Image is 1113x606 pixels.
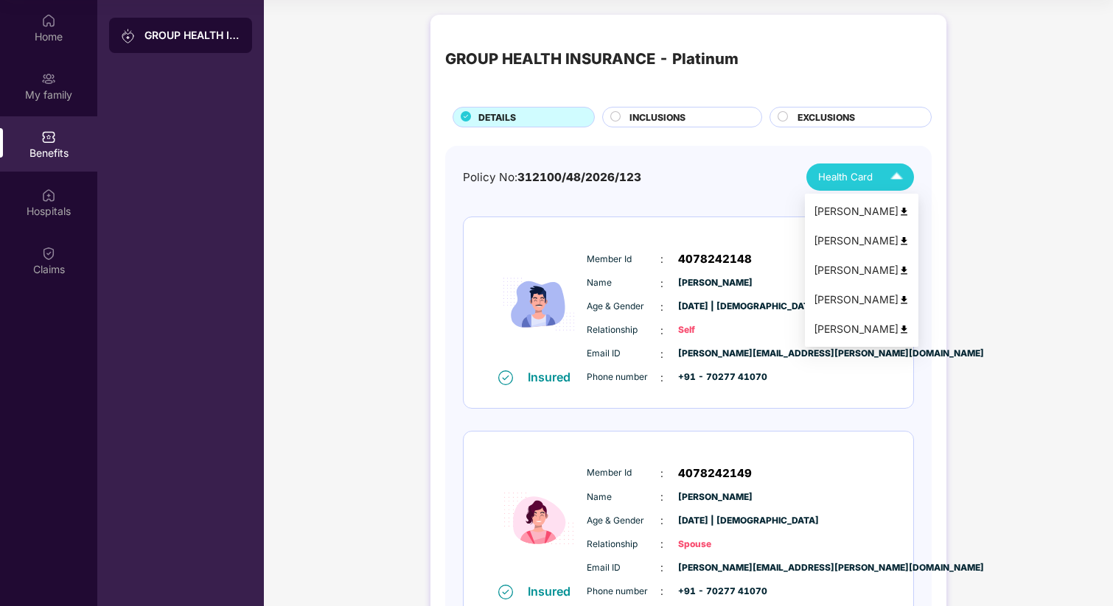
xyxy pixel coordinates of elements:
span: : [660,536,663,552]
span: : [660,346,663,362]
span: EXCLUSIONS [798,110,855,124]
div: [PERSON_NAME] [814,292,910,308]
span: Email ID [587,561,660,575]
span: : [660,323,663,339]
div: [PERSON_NAME] [814,321,910,337]
div: GROUP HEALTH INSURANCE - Platinum [445,47,739,71]
span: [PERSON_NAME] [678,490,752,504]
img: svg+xml;base64,PHN2ZyBpZD0iQ2xhaW0iIHhtbG5zPSJodHRwOi8vd3d3LnczLm9yZy8yMDAwL3N2ZyIgd2lkdGg9IjIwIi... [41,246,56,261]
div: [PERSON_NAME] [814,262,910,278]
div: [PERSON_NAME] [814,233,910,249]
span: Member Id [587,253,660,267]
span: : [660,583,663,599]
span: Email ID [587,347,660,361]
span: +91 - 70277 41070 [678,370,752,384]
img: Icuh8uwCUCF+XjCZyLQsAKiDCM9HiE6CMYmKQaPGkZKaA32CAAACiQcFBJY0IsAAAAASUVORK5CYII= [884,164,910,190]
span: : [660,275,663,292]
span: [PERSON_NAME][EMAIL_ADDRESS][PERSON_NAME][DOMAIN_NAME] [678,561,752,575]
img: svg+xml;base64,PHN2ZyB4bWxucz0iaHR0cDovL3d3dy53My5vcmcvMjAwMC9zdmciIHdpZHRoPSIxNiIgaGVpZ2h0PSIxNi... [498,585,513,599]
span: : [660,299,663,315]
span: [PERSON_NAME] [678,276,752,290]
span: +91 - 70277 41070 [678,585,752,599]
div: Insured [528,584,579,599]
span: Relationship [587,323,660,337]
span: [DATE] | [DEMOGRAPHIC_DATA] [678,514,752,528]
span: Phone number [587,585,660,599]
div: Insured [528,370,579,384]
span: Phone number [587,370,660,384]
span: 4078242149 [678,465,752,482]
div: Policy No: [463,169,641,186]
img: icon [495,239,583,369]
span: Relationship [587,538,660,552]
img: svg+xml;base64,PHN2ZyBpZD0iQmVuZWZpdHMiIHhtbG5zPSJodHRwOi8vd3d3LnczLm9yZy8yMDAwL3N2ZyIgd2lkdGg9Ij... [41,130,56,144]
span: INCLUSIONS [629,110,685,124]
span: 4078242148 [678,250,752,268]
img: svg+xml;base64,PHN2ZyB3aWR0aD0iMjAiIGhlaWdodD0iMjAiIHZpZXdCb3g9IjAgMCAyMCAyMCIgZmlsbD0ibm9uZSIgeG... [41,71,56,86]
img: svg+xml;base64,PHN2ZyB4bWxucz0iaHR0cDovL3d3dy53My5vcmcvMjAwMC9zdmciIHdpZHRoPSI0OCIgaGVpZ2h0PSI0OC... [899,295,910,306]
span: Age & Gender [587,300,660,314]
span: : [660,512,663,529]
span: [DATE] | [DEMOGRAPHIC_DATA] [678,300,752,314]
img: svg+xml;base64,PHN2ZyBpZD0iSG9zcGl0YWxzIiB4bWxucz0iaHR0cDovL3d3dy53My5vcmcvMjAwMC9zdmciIHdpZHRoPS... [41,188,56,202]
span: 312100/48/2026/123 [517,170,641,184]
span: Name [587,276,660,290]
div: GROUP HEALTH INSURANCE - Platinum [144,28,240,43]
img: svg+xml;base64,PHN2ZyB4bWxucz0iaHR0cDovL3d3dy53My5vcmcvMjAwMC9zdmciIHdpZHRoPSI0OCIgaGVpZ2h0PSI0OC... [899,265,910,276]
span: Spouse [678,538,752,552]
img: icon [495,454,583,583]
span: DETAILS [478,110,516,124]
button: Health Card [806,163,914,191]
span: : [660,560,663,576]
span: Health Card [818,169,873,185]
span: : [660,465,663,482]
img: svg+xml;base64,PHN2ZyB4bWxucz0iaHR0cDovL3d3dy53My5vcmcvMjAwMC9zdmciIHdpZHRoPSIxNiIgaGVpZ2h0PSIxNi... [498,370,513,385]
span: Name [587,490,660,504]
span: Self [678,323,752,337]
span: [PERSON_NAME][EMAIL_ADDRESS][PERSON_NAME][DOMAIN_NAME] [678,347,752,361]
span: : [660,489,663,505]
img: svg+xml;base64,PHN2ZyB3aWR0aD0iMjAiIGhlaWdodD0iMjAiIHZpZXdCb3g9IjAgMCAyMCAyMCIgZmlsbD0ibm9uZSIgeG... [121,29,136,43]
span: Age & Gender [587,514,660,528]
span: : [660,251,663,267]
img: svg+xml;base64,PHN2ZyBpZD0iSG9tZSIgeG1sbnM9Imh0dHA6Ly93d3cudzMub3JnLzIwMDAvc3ZnIiB3aWR0aD0iMjAiIG... [41,13,56,28]
img: svg+xml;base64,PHN2ZyB4bWxucz0iaHR0cDovL3d3dy53My5vcmcvMjAwMC9zdmciIHdpZHRoPSI0OCIgaGVpZ2h0PSI0OC... [899,206,910,217]
span: : [660,370,663,386]
span: Member Id [587,466,660,480]
div: [PERSON_NAME] [814,203,910,219]
img: svg+xml;base64,PHN2ZyB4bWxucz0iaHR0cDovL3d3dy53My5vcmcvMjAwMC9zdmciIHdpZHRoPSI0OCIgaGVpZ2h0PSI0OC... [899,236,910,247]
img: svg+xml;base64,PHN2ZyB4bWxucz0iaHR0cDovL3d3dy53My5vcmcvMjAwMC9zdmciIHdpZHRoPSI0OCIgaGVpZ2h0PSI0OC... [899,324,910,335]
